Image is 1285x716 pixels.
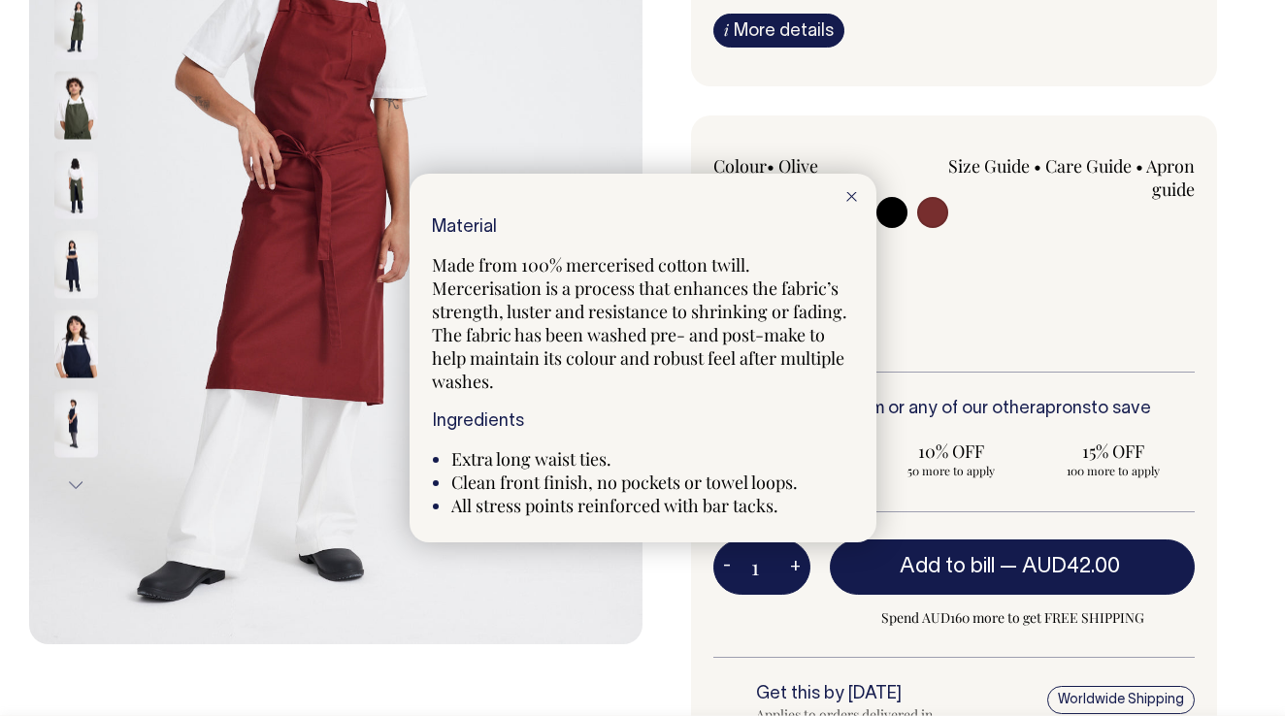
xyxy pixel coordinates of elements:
[432,413,524,430] span: Ingredients
[451,447,611,471] span: Extra long waist ties.
[451,494,778,517] span: All stress points reinforced with bar tacks.
[451,471,798,494] span: Clean front finish, no pockets or towel loops.
[432,219,497,236] span: Material
[432,253,847,393] span: Made from 100% mercerised cotton twill. Mercerisation is a process that enhances the fabric’s str...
